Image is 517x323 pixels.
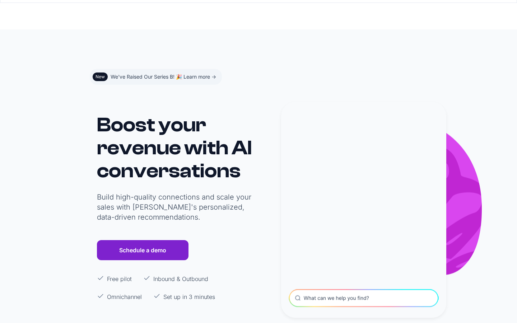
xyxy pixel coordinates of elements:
[7,310,43,320] aside: Language selected: English
[107,292,142,301] p: Omnichannel
[97,192,255,222] p: Build high-quality connections and scale your sales with [PERSON_NAME]'s personalized, data-drive...
[97,113,255,182] h1: Boost your revenue with AI conversations
[111,72,216,82] div: We've Raised Our Series B! 🎉 Learn more ->
[153,275,208,283] p: Inbound & Outbound
[96,74,105,80] div: New
[90,69,222,85] a: NewWe've Raised Our Series B! 🎉 Learn more ->
[97,240,188,260] a: Schedule a demo
[107,275,132,283] p: Free pilot
[14,310,43,320] ul: Language list
[163,292,215,301] p: Set up in 3 minutes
